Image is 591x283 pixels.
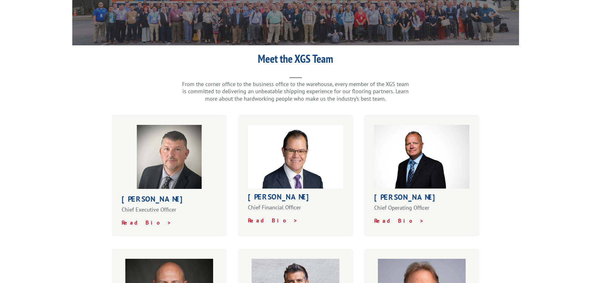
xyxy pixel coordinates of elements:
h1: Meet the XGS Team [172,53,420,67]
a: Read Bio > [374,217,424,224]
p: From the corner office to the business office to the warehouse, every member of the XGS team is c... [172,80,420,103]
a: Read Bio > [122,219,172,226]
h1: [PERSON_NAME] [122,195,217,206]
strong: [PERSON_NAME] [374,192,441,202]
img: Greg Laminack [374,125,470,189]
a: Read Bio > [248,217,298,224]
img: Roger_Silva [248,125,343,189]
img: bobkenna-profilepic [137,125,202,189]
p: Chief Financial Officer [248,204,343,217]
p: Chief Executive Officer [122,206,217,219]
p: Chief Operating Officer [374,204,470,217]
h1: [PERSON_NAME] [248,193,343,204]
